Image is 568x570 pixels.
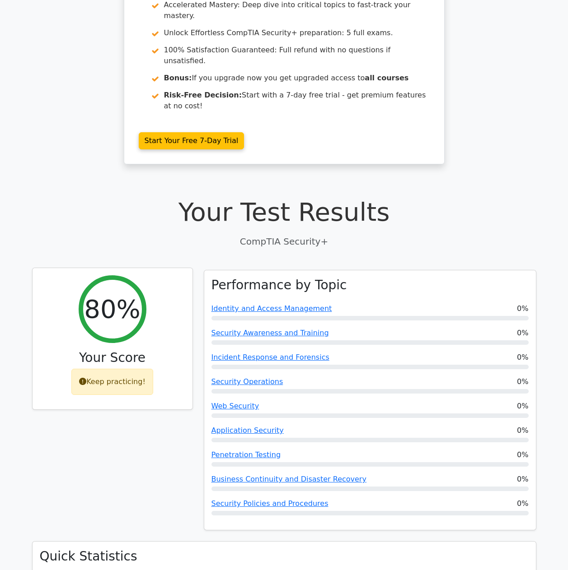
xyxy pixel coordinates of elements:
[517,376,528,387] span: 0%
[211,377,283,386] a: Security Operations
[211,475,366,483] a: Business Continuity and Disaster Recovery
[211,353,329,361] a: Incident Response and Forensics
[517,425,528,436] span: 0%
[32,235,536,248] p: CompTIA Security+
[211,329,329,337] a: Security Awareness and Training
[84,294,140,324] h2: 80%
[211,426,284,435] a: Application Security
[211,402,259,410] a: Web Security
[211,304,332,313] a: Identity and Access Management
[517,450,528,460] span: 0%
[211,278,347,293] h3: Performance by Topic
[139,132,244,149] a: Start Your Free 7-Day Trial
[211,450,281,459] a: Penetration Testing
[517,474,528,485] span: 0%
[40,350,185,366] h3: Your Score
[517,328,528,338] span: 0%
[517,303,528,314] span: 0%
[517,352,528,363] span: 0%
[71,369,153,395] div: Keep practicing!
[517,498,528,509] span: 0%
[517,401,528,412] span: 0%
[211,499,329,508] a: Security Policies and Procedures
[32,197,536,227] h1: Your Test Results
[40,549,529,564] h3: Quick Statistics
